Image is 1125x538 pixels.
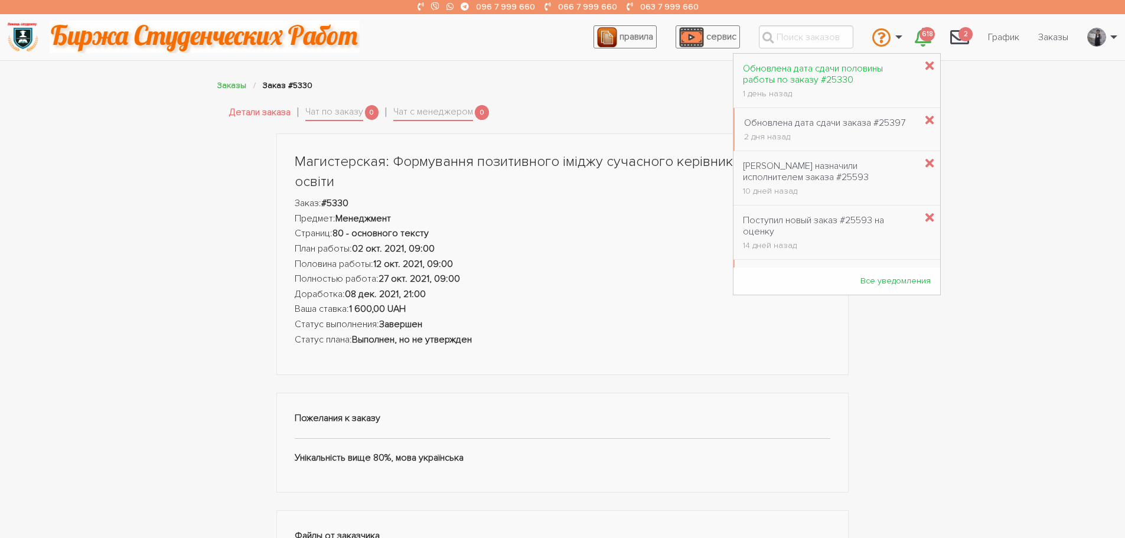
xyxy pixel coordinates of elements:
div: Поступил новый заказ #25593 на оценку [743,215,916,237]
strong: 27 окт. 2021, 09:00 [379,273,460,285]
a: правила [594,25,657,48]
strong: 02 окт. 2021, 09:00 [352,243,435,255]
a: Обновлена дата сдачи половины работы по заказу #25330 1 день назад [733,57,925,105]
strong: Менеджмент [335,213,391,224]
a: Чат по заказу [305,105,363,121]
span: 2 [958,27,973,42]
div: Обновлена дата сдачи заказа #25397 [744,118,905,129]
img: motto-2ce64da2796df845c65ce8f9480b9c9d679903764b3ca6da4b6de107518df0fe.gif [50,21,360,53]
a: сервис [676,25,740,48]
strong: 12 окт. 2021, 09:00 [373,258,453,270]
strong: 80 - основного тексту [332,227,429,239]
a: Поступил новый заказ #25593 на оценку 14 дней назад [733,208,925,257]
li: Половина работы: [295,257,831,272]
a: Заказы [1029,26,1078,48]
h1: Магистерская: Формування позитивного іміджу сучасного керівника закладу освіти [295,152,831,191]
div: Обновлена дата сдачи половины работы по заказу #25330 [743,63,916,86]
a: 096 7 999 660 [476,2,535,12]
span: 618 [919,27,935,42]
img: play_icon-49f7f135c9dc9a03216cfdbccbe1e3994649169d890fb554cedf0eac35a01ba8.png [679,27,704,47]
input: Поиск заказов [759,25,853,48]
a: Заказы [217,80,246,90]
span: сервис [706,31,736,43]
strong: 1 600,00 UAH [349,303,406,315]
span: 0 [365,105,379,120]
a: Обновлена дата сдачи заказа #25397 2 дня назад [735,111,915,148]
a: Все уведомления [851,270,940,292]
li: Заказ #5330 [263,79,312,92]
li: Статус выполнения: [295,317,831,332]
div: Унікальність вище 80%, мова українська [276,393,849,493]
a: [PERSON_NAME] назначили исполнителем заказа #25593 10 дней назад [733,154,925,203]
a: Детали заказа [229,105,291,120]
div: [PERSON_NAME] назначили исполнителем заказа #25593 [743,161,916,183]
strong: 08 дек. 2021, 21:00 [345,288,426,300]
li: План работы: [295,242,831,257]
li: Статус плана: [295,332,831,348]
a: 063 7 999 660 [640,2,699,12]
div: 2 дня назад [744,133,905,141]
div: 1 день назад [743,90,916,98]
li: Ваша ставка: [295,302,831,317]
strong: Выполнен, но не утвержден [352,334,472,345]
a: Чат с менеджером [393,105,473,121]
span: 0 [475,105,489,120]
a: График [979,26,1029,48]
span: правила [619,31,653,43]
a: 066 7 999 660 [558,2,617,12]
li: Предмет: [295,211,831,227]
strong: Завершен [379,318,422,330]
strong: Пожелания к заказу [295,412,380,424]
strong: #5330 [321,197,348,209]
div: 14 дней назад [743,242,916,250]
a: 2 [941,21,979,53]
a: [PERSON_NAME] назначили исполнителем заказа #25560 [735,263,925,311]
a: 618 [905,21,941,53]
li: Заказ: [295,196,831,211]
li: Доработка: [295,287,831,302]
img: 20171208_160937.jpg [1088,28,1106,47]
div: 10 дней назад [743,187,916,195]
li: Полностью работа: [295,272,831,287]
img: agreement_icon-feca34a61ba7f3d1581b08bc946b2ec1ccb426f67415f344566775c155b7f62c.png [597,27,617,47]
img: logo-135dea9cf721667cc4ddb0c1795e3ba8b7f362e3d0c04e2cc90b931989920324.png [6,21,39,53]
li: Страниц: [295,226,831,242]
